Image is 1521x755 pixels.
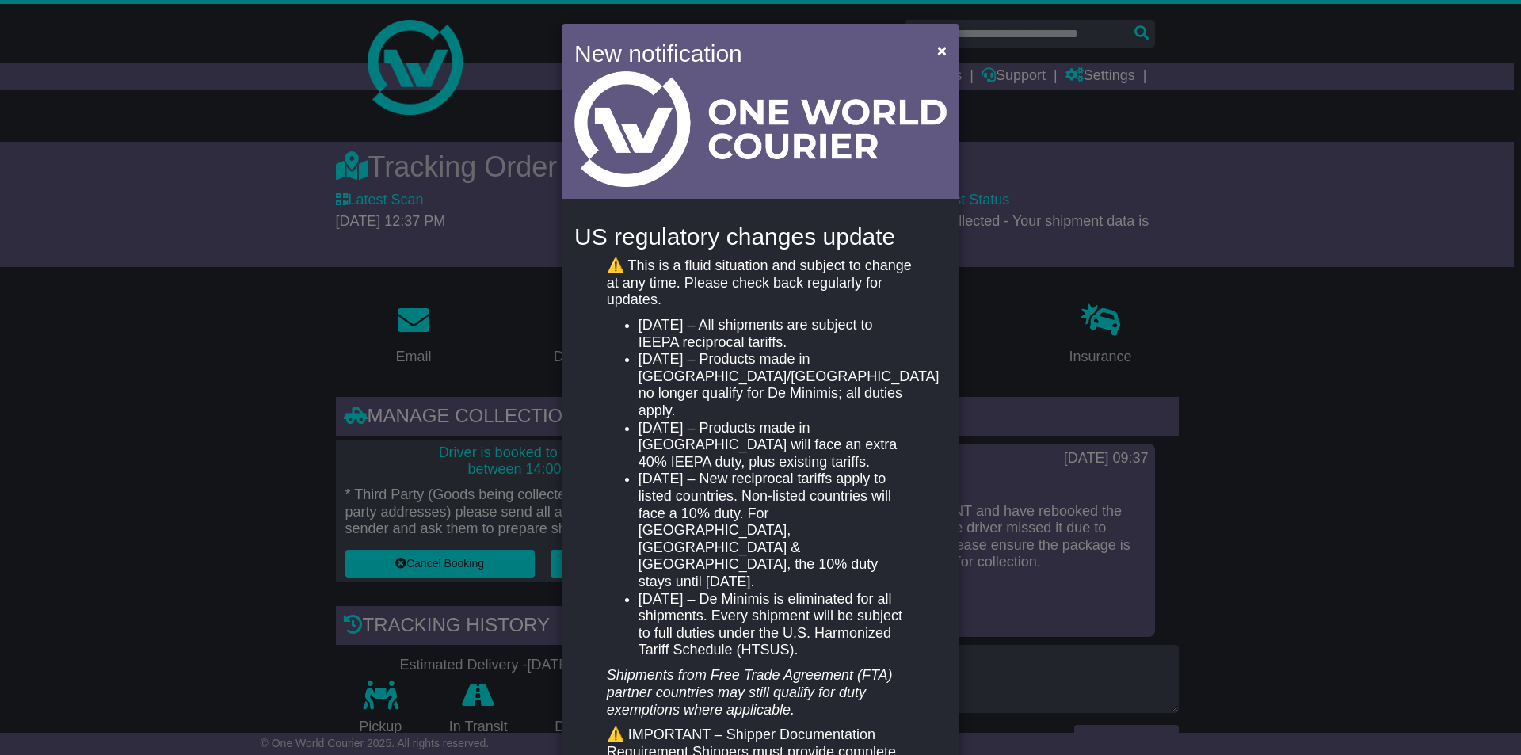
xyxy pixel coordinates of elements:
img: Light [574,71,947,187]
em: Shipments from Free Trade Agreement (FTA) partner countries may still qualify for duty exemptions... [607,667,893,717]
h4: US regulatory changes update [574,223,947,250]
span: × [937,41,947,59]
li: [DATE] – De Minimis is eliminated for all shipments. Every shipment will be subject to full dutie... [639,591,914,659]
li: [DATE] – Products made in [GEOGRAPHIC_DATA] will face an extra 40% IEEPA duty, plus existing tari... [639,420,914,471]
li: [DATE] – Products made in [GEOGRAPHIC_DATA]/[GEOGRAPHIC_DATA] no longer qualify for De Minimis; a... [639,351,914,419]
p: ⚠️ This is a fluid situation and subject to change at any time. Please check back regularly for u... [607,257,914,309]
button: Close [929,34,955,67]
li: [DATE] – New reciprocal tariffs apply to listed countries. Non-listed countries will face a 10% d... [639,471,914,590]
h4: New notification [574,36,914,71]
li: [DATE] – All shipments are subject to IEEPA reciprocal tariffs. [639,317,914,351]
